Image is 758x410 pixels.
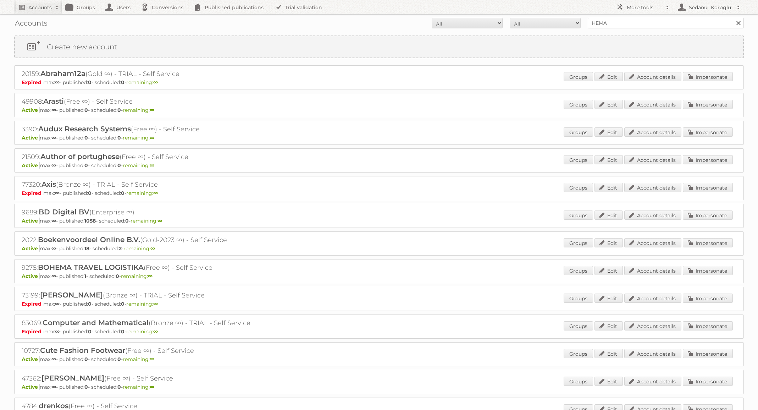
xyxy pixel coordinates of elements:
strong: 0 [88,301,92,307]
strong: 0 [121,79,125,86]
strong: 1 [84,273,86,279]
span: Active [22,273,40,279]
a: Account details [624,294,681,303]
a: Impersonate [683,294,733,303]
span: Active [22,107,40,113]
span: Author of portughese [40,152,120,161]
strong: ∞ [55,301,60,307]
span: remaining: [123,162,154,169]
strong: 0 [117,107,121,113]
h2: 77320: (Bronze ∞) - TRIAL - Self Service [22,180,270,189]
a: Groups [564,100,593,109]
strong: 0 [84,384,88,390]
a: Groups [564,294,593,303]
span: BOHEMA TRAVEL LOGISTIKA [38,263,144,272]
strong: 0 [88,190,92,196]
strong: 0 [84,135,88,141]
h2: 2022: (Gold-2023 ∞) - Self Service [22,235,270,245]
span: Active [22,384,40,390]
span: Expired [22,190,43,196]
strong: ∞ [55,79,60,86]
strong: ∞ [153,328,158,335]
a: Edit [594,72,623,81]
a: Account details [624,127,681,137]
span: remaining: [123,245,155,252]
h2: 20159: (Gold ∞) - TRIAL - Self Service [22,69,270,78]
strong: ∞ [55,190,60,196]
strong: ∞ [148,273,153,279]
strong: ∞ [153,190,158,196]
a: Create new account [15,36,743,58]
a: Groups [564,377,593,386]
p: max: - published: - scheduled: - [22,162,736,169]
h2: 9278: (Free ∞) - Self Service [22,263,270,272]
strong: ∞ [55,328,60,335]
span: remaining: [126,79,158,86]
strong: ∞ [51,384,56,390]
span: Boekenvoordeel Online B.V. [38,235,140,244]
p: max: - published: - scheduled: - [22,135,736,141]
span: Active [22,356,40,362]
a: Groups [564,155,593,164]
strong: 0 [88,79,92,86]
span: remaining: [126,301,158,307]
strong: ∞ [51,273,56,279]
span: [PERSON_NAME] [40,291,103,299]
a: Account details [624,349,681,358]
a: Edit [594,238,623,247]
strong: 0 [117,135,121,141]
strong: ∞ [157,218,162,224]
a: Edit [594,377,623,386]
span: Expired [22,301,43,307]
a: Impersonate [683,349,733,358]
a: Edit [594,349,623,358]
a: Account details [624,72,681,81]
h2: 47362: (Free ∞) - Self Service [22,374,270,383]
strong: ∞ [51,356,56,362]
a: Impersonate [683,183,733,192]
a: Impersonate [683,72,733,81]
strong: 0 [121,328,125,335]
h2: 73199: (Bronze ∞) - TRIAL - Self Service [22,291,270,300]
h2: 9689: (Enterprise ∞) [22,208,270,217]
span: Cute Fashion Footwear [40,346,125,355]
span: [PERSON_NAME] [42,374,104,382]
a: Edit [594,127,623,137]
a: Impersonate [683,100,733,109]
span: BD Digital BV [39,208,89,216]
span: drenkos [39,401,68,410]
p: max: - published: - scheduled: - [22,301,736,307]
a: Impersonate [683,238,733,247]
span: Active [22,162,40,169]
strong: ∞ [51,135,56,141]
strong: ∞ [150,384,154,390]
span: remaining: [123,107,154,113]
strong: ∞ [150,162,154,169]
span: remaining: [126,328,158,335]
a: Impersonate [683,266,733,275]
a: Edit [594,155,623,164]
a: Edit [594,321,623,330]
strong: ∞ [51,218,56,224]
span: Arasti [43,97,64,105]
span: Expired [22,79,43,86]
strong: ∞ [51,245,56,252]
span: Active [22,135,40,141]
strong: ∞ [150,245,155,252]
a: Groups [564,72,593,81]
h2: 21509: (Free ∞) - Self Service [22,152,270,162]
h2: 3390: (Free ∞) - Self Service [22,125,270,134]
h2: More tools [627,4,662,11]
strong: 0 [117,384,121,390]
strong: 0 [121,301,125,307]
span: Abraham12a [40,69,85,78]
a: Account details [624,266,681,275]
strong: 0 [84,356,88,362]
strong: ∞ [150,107,154,113]
span: Expired [22,328,43,335]
h2: 49908: (Free ∞) - Self Service [22,97,270,106]
span: remaining: [123,356,154,362]
a: Impersonate [683,155,733,164]
a: Edit [594,183,623,192]
a: Edit [594,211,623,220]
